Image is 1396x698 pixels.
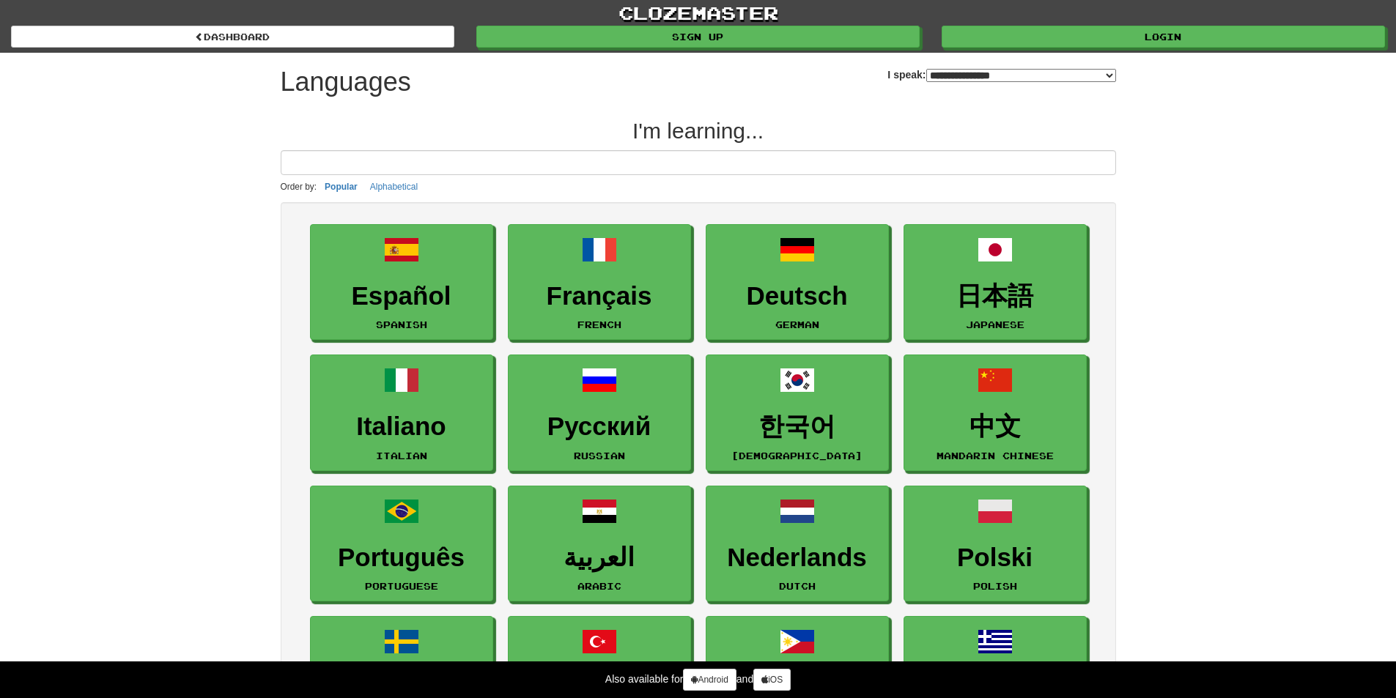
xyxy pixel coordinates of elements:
small: Arabic [577,581,621,591]
a: dashboard [11,26,454,48]
h3: العربية [516,543,683,572]
small: Japanese [966,319,1024,330]
h3: 日本語 [912,282,1079,311]
h3: Português [318,543,485,572]
a: FrançaisFrench [508,224,691,341]
small: French [577,319,621,330]
small: Spanish [376,319,427,330]
a: EspañolSpanish [310,224,493,341]
a: РусскийRussian [508,354,691,471]
button: Popular [320,179,362,195]
h1: Languages [281,67,411,97]
label: I speak: [887,67,1115,82]
a: iOS [753,669,791,691]
h3: Русский [516,412,683,441]
h3: 한국어 [714,412,881,441]
small: German [775,319,819,330]
a: Login [942,26,1385,48]
h3: Polski [912,543,1079,572]
small: Russian [574,450,625,461]
small: Dutch [779,581,816,591]
a: العربيةArabic [508,486,691,602]
a: Sign up [476,26,920,48]
h3: Nederlands [714,543,881,572]
small: [DEMOGRAPHIC_DATA] [731,450,863,461]
select: I speak: [926,69,1116,82]
a: PortuguêsPortuguese [310,486,493,602]
h3: Italiano [318,412,485,441]
small: Portuguese [365,581,438,591]
a: ItalianoItalian [310,354,493,471]
a: NederlandsDutch [706,486,889,602]
h2: I'm learning... [281,119,1116,143]
h3: Français [516,282,683,311]
a: 日本語Japanese [904,224,1087,341]
small: Order by: [281,182,317,192]
h3: 中文 [912,412,1079,441]
h3: Español [318,282,485,311]
a: PolskiPolish [904,486,1087,602]
a: 中文Mandarin Chinese [904,354,1087,471]
a: DeutschGerman [706,224,889,341]
small: Mandarin Chinese [937,450,1054,461]
a: Android [683,669,736,691]
a: 한국어[DEMOGRAPHIC_DATA] [706,354,889,471]
small: Italian [376,450,427,461]
h3: Deutsch [714,282,881,311]
button: Alphabetical [366,179,422,195]
small: Polish [973,581,1017,591]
